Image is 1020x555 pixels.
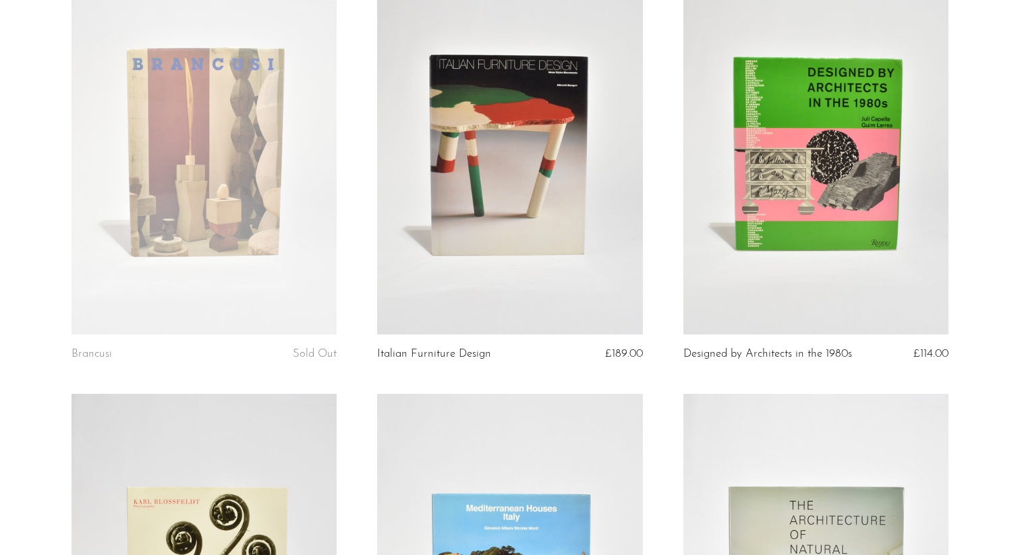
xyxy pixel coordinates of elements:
span: £189.00 [605,348,643,359]
span: Sold Out [293,348,337,359]
span: £114.00 [913,348,948,359]
a: Brancusi [72,348,112,360]
a: Designed by Architects in the 1980s [683,348,852,360]
a: Italian Furniture Design [377,348,491,360]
